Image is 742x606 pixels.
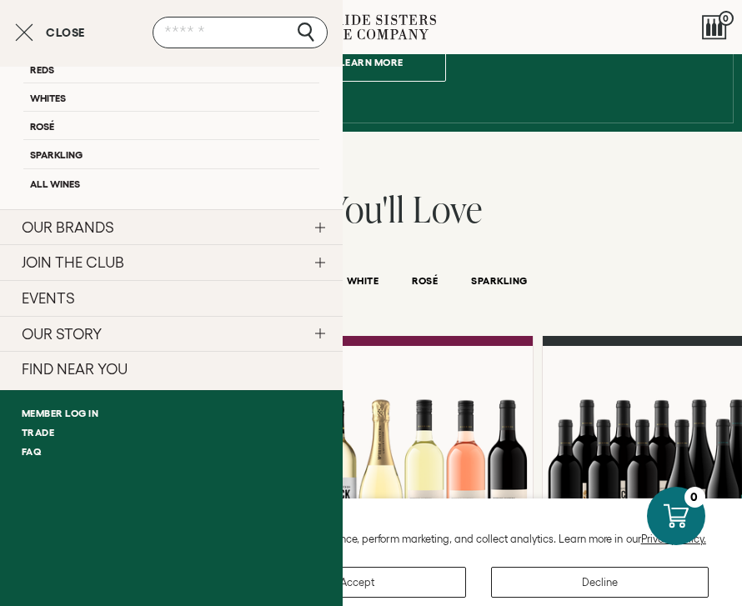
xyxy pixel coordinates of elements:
button: SPARKLING [471,275,527,289]
a: Learn more [297,42,446,82]
button: WHITE [347,275,379,289]
span: 0 [719,11,734,26]
span: Close [46,27,85,38]
span: You'll [328,184,405,233]
a: Whites [23,83,319,111]
p: We use cookies and other technologies to personalize your experience, perform marketing, and coll... [25,533,717,546]
button: Accept [249,567,467,598]
span: Love [413,184,482,233]
a: Privacy Policy. [641,533,706,545]
h2: We value your privacy [25,513,717,526]
button: ROSÉ [412,275,438,289]
span: Learn more [319,46,424,78]
a: Sparkling [23,139,319,168]
a: Rosé [23,111,319,139]
a: Reds [23,54,319,83]
a: All Wines [23,168,319,197]
button: Close cart [15,23,85,43]
div: 0 [684,487,705,508]
button: Decline [491,567,709,598]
